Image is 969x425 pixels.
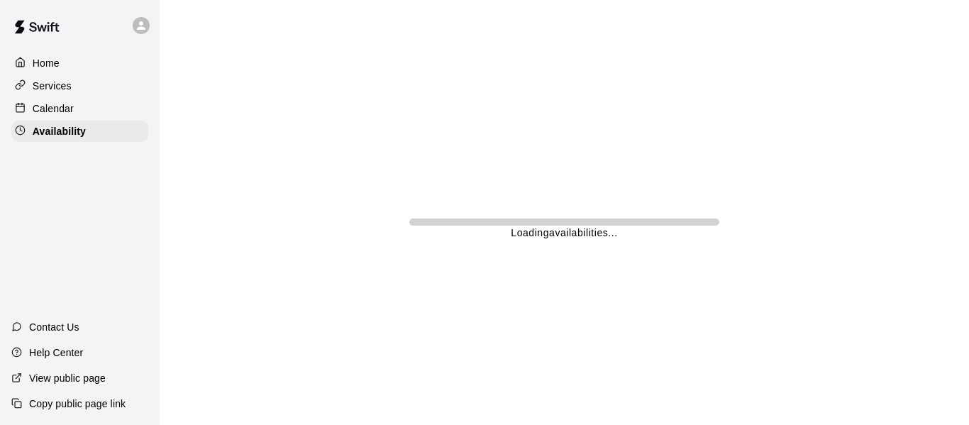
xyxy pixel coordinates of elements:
p: Copy public page link [29,397,126,411]
p: Help Center [29,346,83,360]
a: Services [11,75,148,96]
p: Services [33,79,72,93]
p: Availability [33,124,86,138]
a: Availability [11,121,148,142]
p: View public page [29,371,106,385]
p: Calendar [33,101,74,116]
p: Home [33,56,60,70]
a: Calendar [11,98,148,119]
p: Contact Us [29,320,79,334]
p: Loading availabilities ... [511,226,617,241]
a: Home [11,53,148,74]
